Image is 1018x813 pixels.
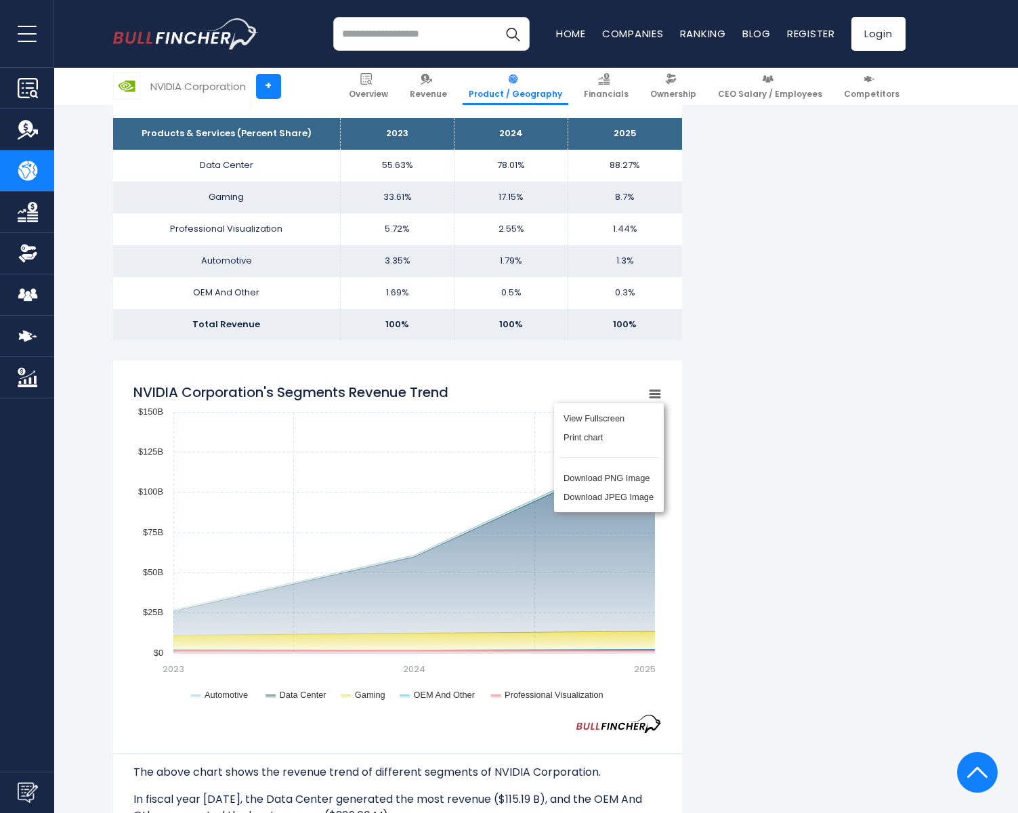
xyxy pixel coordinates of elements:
text: $125B [137,446,163,457]
li: Print chart [559,428,658,446]
text: Automotive [205,690,248,700]
td: 33.61% [341,182,454,213]
text: OEM And Other [413,690,475,700]
td: 100% [568,309,682,341]
a: Go to homepage [113,18,259,49]
span: Revenue [410,89,447,100]
a: Register [787,26,835,41]
text: $100B [137,486,163,497]
span: Overview [349,89,388,100]
span: Competitors [844,89,899,100]
a: Companies [602,26,664,41]
a: Login [851,17,906,51]
button: Search [496,17,530,51]
th: Products & Services (Percent Share) [113,118,341,150]
text: $75B [143,527,163,537]
td: 2.55% [454,213,568,245]
span: Product / Geography [469,89,562,100]
td: 55.63% [341,150,454,182]
td: Gaming [113,182,341,213]
td: 1.69% [341,277,454,309]
text: $25B [143,607,163,617]
span: CEO Salary / Employees [718,89,822,100]
img: bullfincher logo [113,18,259,49]
th: 2023 [341,118,454,150]
td: OEM And Other [113,277,341,309]
img: Ownership [18,243,38,264]
a: Revenue [404,68,453,105]
td: 8.7% [568,182,682,213]
td: 17.15% [454,182,568,213]
li: Download PNG Image [559,469,658,488]
td: Total Revenue [113,309,341,341]
text: $150B [137,406,163,417]
td: 1.44% [568,213,682,245]
a: Competitors [838,68,906,105]
td: 0.5% [454,277,568,309]
td: 5.72% [341,213,454,245]
img: NVDA logo [114,73,140,99]
th: 2025 [568,118,682,150]
text: Data Center [279,690,326,700]
a: Ownership [644,68,702,105]
td: 88.27% [568,150,682,182]
td: 100% [341,309,454,341]
td: 78.01% [454,150,568,182]
text: 2025 [634,663,656,675]
span: Ownership [650,89,696,100]
a: Product / Geography [463,68,568,105]
p: The above chart shows the revenue trend of different segments of NVIDIA Corporation. [133,764,662,780]
tspan: NVIDIA Corporation's Segments Revenue Trend [133,383,448,402]
td: Data Center [113,150,341,182]
a: Ranking [680,26,726,41]
li: View Fullscreen [559,409,658,428]
div: NVIDIA Corporation [150,79,246,94]
td: Automotive [113,245,341,277]
text: $0 [153,648,163,658]
text: 2024 [403,663,425,675]
td: 0.3% [568,277,682,309]
a: Blog [742,26,771,41]
td: 1.3% [568,245,682,277]
a: CEO Salary / Employees [712,68,828,105]
span: Financials [584,89,629,100]
a: Financials [578,68,635,105]
text: 2023 [163,663,184,675]
svg: NVIDIA Corporation's Segments Revenue Trend [133,376,662,715]
a: Home [556,26,586,41]
li: Download JPEG Image [559,488,658,507]
a: Overview [343,68,394,105]
td: 1.79% [454,245,568,277]
text: Professional Visualization [505,690,603,700]
th: 2024 [454,118,568,150]
text: Gaming [354,690,385,700]
td: Professional Visualization [113,213,341,245]
a: + [256,74,281,99]
td: 3.35% [341,245,454,277]
text: $50B [143,567,163,577]
td: 100% [454,309,568,341]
